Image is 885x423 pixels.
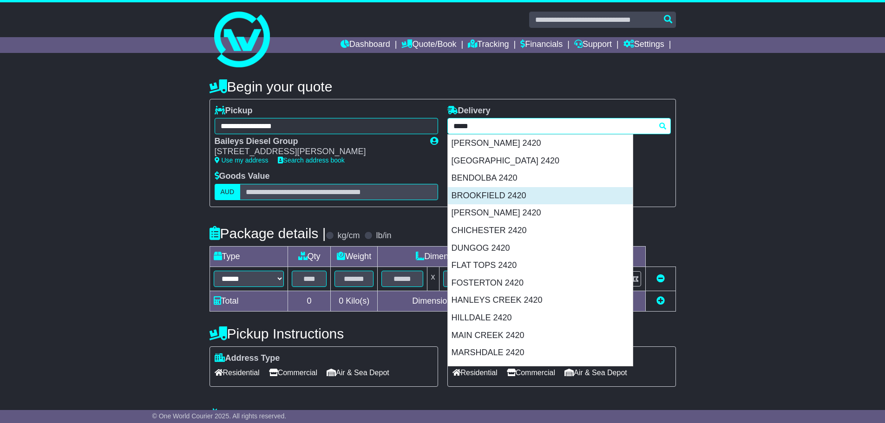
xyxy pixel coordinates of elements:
td: x [427,267,439,291]
td: Dimensions (L x W x H) [378,246,550,267]
a: Quote/Book [401,37,456,53]
div: HILLDALE 2420 [448,309,633,327]
h4: Package details | [210,226,326,241]
div: MAIN CREEK 2420 [448,327,633,345]
a: Financials [520,37,563,53]
label: kg/cm [337,231,360,241]
label: AUD [215,184,241,200]
label: lb/in [376,231,391,241]
div: DUNGOG 2420 [448,240,633,257]
a: Settings [623,37,664,53]
label: Goods Value [215,171,270,182]
td: Dimensions in Centimetre(s) [378,291,550,311]
div: BROOKFIELD 2420 [448,187,633,205]
span: 0 [339,296,343,306]
div: [GEOGRAPHIC_DATA] [448,362,633,379]
a: Remove this item [656,274,665,283]
td: Weight [331,246,378,267]
a: Add new item [656,296,665,306]
div: MARSHDALE 2420 [448,344,633,362]
h4: Pickup Instructions [210,326,438,341]
div: Baileys Diesel Group [215,137,421,147]
td: Kilo(s) [331,291,378,311]
span: Commercial [507,365,555,380]
div: HANLEYS CREEK 2420 [448,292,633,309]
div: CHICHESTER 2420 [448,222,633,240]
div: FOSTERTON 2420 [448,274,633,292]
td: 0 [288,291,331,311]
div: FLAT TOPS 2420 [448,257,633,274]
td: Type [210,246,288,267]
label: Address Type [215,353,280,364]
h4: Begin your quote [210,79,676,94]
div: [PERSON_NAME] 2420 [448,135,633,152]
typeahead: Please provide city [447,118,671,134]
span: Residential [215,365,260,380]
h4: Warranty & Insurance [210,408,676,423]
a: Search address book [278,156,345,164]
td: Total [210,291,288,311]
span: Air & Sea Depot [564,365,627,380]
span: Residential [452,365,498,380]
a: Support [574,37,612,53]
label: Pickup [215,106,253,116]
td: Qty [288,246,331,267]
span: © One World Courier 2025. All rights reserved. [152,412,287,420]
a: Tracking [468,37,509,53]
span: Commercial [269,365,317,380]
div: [PERSON_NAME] 2420 [448,204,633,222]
div: BENDOLBA 2420 [448,169,633,187]
a: Dashboard [341,37,390,53]
div: [STREET_ADDRESS][PERSON_NAME] [215,147,421,157]
span: Air & Sea Depot [327,365,389,380]
div: [GEOGRAPHIC_DATA] 2420 [448,152,633,170]
a: Use my address [215,156,269,164]
label: Delivery [447,106,491,116]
